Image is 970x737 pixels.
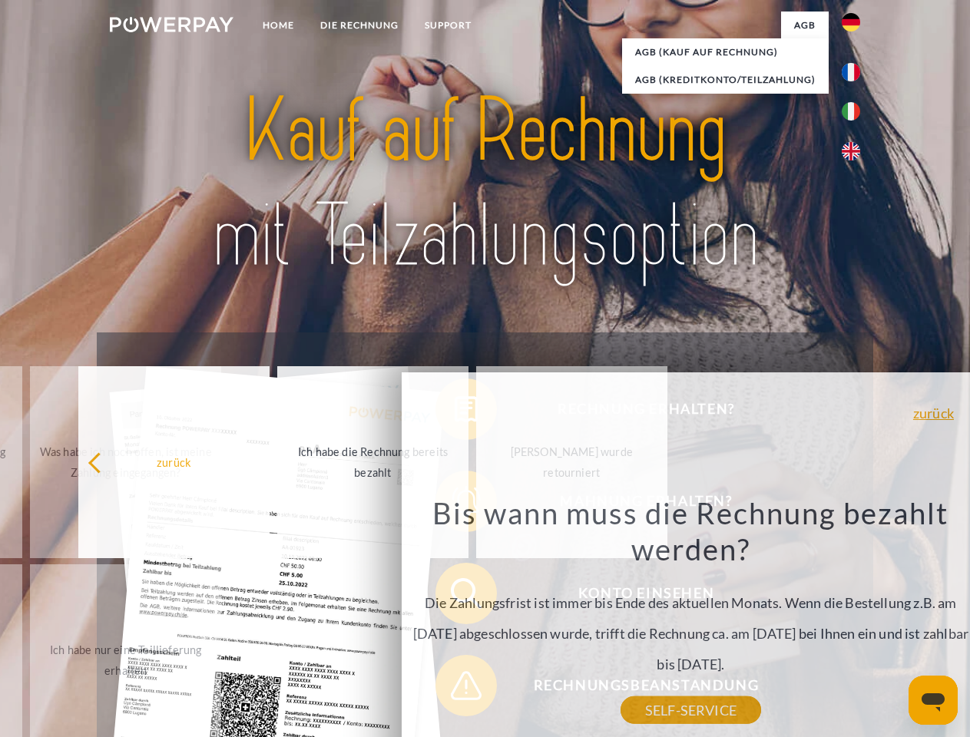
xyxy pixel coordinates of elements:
div: Ich habe nur eine Teillieferung erhalten [39,640,212,681]
a: agb [781,12,829,39]
img: fr [842,63,860,81]
img: logo-powerpay-white.svg [110,17,233,32]
a: zurück [913,406,954,420]
div: Was habe ich noch offen, ist meine Zahlung eingegangen? [39,441,212,483]
a: AGB (Kreditkonto/Teilzahlung) [622,66,829,94]
a: Home [250,12,307,39]
div: Ich habe die Rechnung bereits bezahlt [286,441,459,483]
a: AGB (Kauf auf Rechnung) [622,38,829,66]
iframe: Schaltfläche zum Öffnen des Messaging-Fensters [909,676,958,725]
img: it [842,102,860,121]
a: SELF-SERVICE [621,696,761,724]
div: zurück [88,451,260,472]
a: Was habe ich noch offen, ist meine Zahlung eingegangen? [30,366,221,558]
img: de [842,13,860,31]
a: SUPPORT [412,12,485,39]
img: en [842,142,860,160]
img: title-powerpay_de.svg [147,74,823,294]
a: DIE RECHNUNG [307,12,412,39]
